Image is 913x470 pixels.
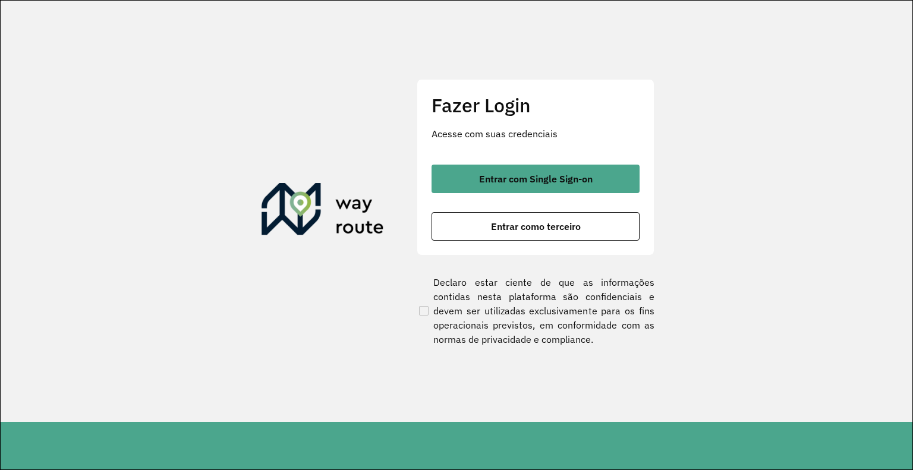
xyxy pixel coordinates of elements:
[432,127,640,141] p: Acesse com suas credenciais
[432,94,640,116] h2: Fazer Login
[479,174,593,184] span: Entrar com Single Sign-on
[432,212,640,241] button: button
[432,165,640,193] button: button
[491,222,581,231] span: Entrar como terceiro
[417,275,654,346] label: Declaro estar ciente de que as informações contidas nesta plataforma são confidenciais e devem se...
[262,183,384,240] img: Roteirizador AmbevTech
